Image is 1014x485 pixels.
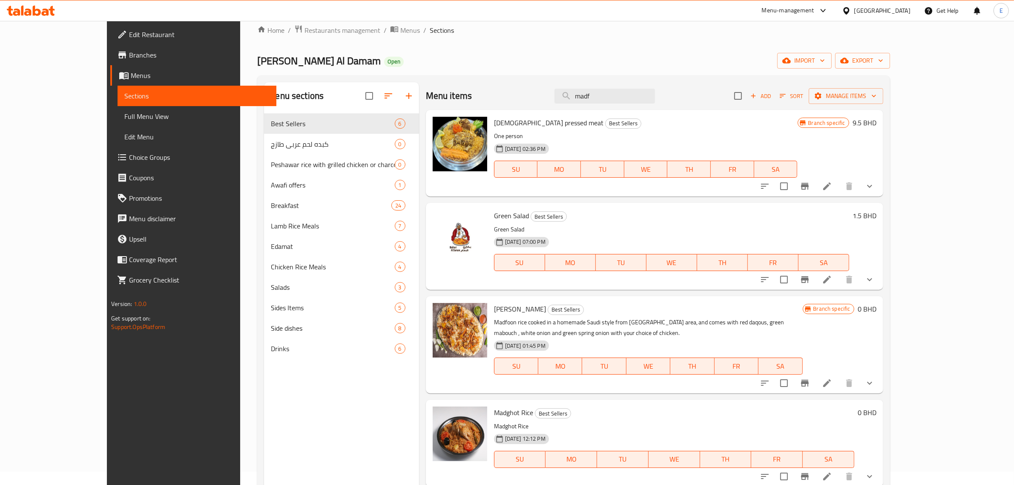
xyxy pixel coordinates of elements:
span: Add item [747,89,774,103]
span: FR [751,257,795,269]
div: Side dishes8 [264,318,419,338]
span: Sort sections [378,86,399,106]
span: FR [755,453,799,465]
button: Manage items [809,88,883,104]
span: Chicken Rice Meals [271,262,394,272]
span: 5 [395,304,405,312]
span: 8 [395,324,405,332]
span: Best Sellers [548,305,583,315]
button: Sort [778,89,805,103]
span: [DEMOGRAPHIC_DATA] pressed meat [494,116,603,129]
a: Restaurants management [294,25,380,36]
button: Branch-specific-item [795,269,815,290]
nav: Menu sections [264,110,419,362]
span: E [1000,6,1003,15]
button: show more [859,373,880,393]
a: Branches [110,45,276,65]
button: WE [624,161,668,178]
div: items [395,282,405,292]
button: show more [859,176,880,196]
span: 24 [392,202,405,210]
span: Add [749,91,772,101]
span: WE [630,360,667,372]
a: Edit menu item [822,471,832,482]
span: Lamb Rice Meals [271,221,394,231]
img: Hashi pressed meat [433,117,487,171]
div: Peshawar rice with grilled chicken or charcoal grilled chicken [271,159,394,170]
button: delete [839,176,859,196]
a: Sections [118,86,276,106]
li: / [423,25,426,35]
span: Promotions [129,193,270,203]
div: Peshawar rice with grilled chicken or charcoal grilled chicken0 [264,154,419,175]
a: Choice Groups [110,147,276,167]
div: [GEOGRAPHIC_DATA] [854,6,911,15]
span: 0 [395,161,405,169]
button: MO [545,254,596,271]
div: Salads3 [264,277,419,297]
div: Drinks [271,344,394,354]
img: Green Salad [433,210,487,264]
h6: 0 BHD [858,407,876,419]
span: Sort items [774,89,809,103]
span: MO [549,453,594,465]
span: 1 [395,181,405,189]
input: search [554,89,655,104]
button: WE [649,451,700,468]
button: SU [494,254,545,271]
div: items [395,323,405,333]
span: [PERSON_NAME] Al Damam [257,51,381,70]
button: SA [754,161,798,178]
div: items [395,241,405,251]
span: [PERSON_NAME] [494,303,546,315]
span: Awafi offers [271,180,394,190]
span: Best Sellers [606,118,641,128]
svg: Show Choices [865,471,875,482]
span: 6 [395,120,405,128]
a: Menus [390,25,420,36]
span: WE [650,257,694,269]
a: Menus [110,65,276,86]
div: Best Sellers6 [264,113,419,134]
svg: Show Choices [865,378,875,388]
button: MO [546,451,597,468]
h2: Menu items [426,89,472,102]
button: TU [581,161,624,178]
div: Best Sellers [605,118,641,129]
svg: Show Choices [865,181,875,191]
a: Edit menu item [822,181,832,191]
p: Madghot Rice [494,421,854,432]
span: [DATE] 02:36 PM [502,145,549,153]
button: FR [711,161,754,178]
span: Select to update [775,374,793,392]
span: [DATE] 12:12 PM [502,435,549,443]
button: export [835,53,890,69]
button: delete [839,373,859,393]
span: 7 [395,222,405,230]
span: FR [714,163,751,176]
a: Menu disclaimer [110,208,276,229]
a: Edit Restaurant [110,24,276,45]
span: كبده لحم عربي طازج [271,139,394,149]
button: SA [803,451,854,468]
span: Menus [400,25,420,35]
span: Best Sellers [271,118,394,129]
span: Menu disclaimer [129,214,270,224]
span: Menus [131,70,270,81]
span: Sections [430,25,454,35]
button: Branch-specific-item [795,176,815,196]
div: كبده لحم عربي طازج0 [264,134,419,154]
a: Coupons [110,167,276,188]
button: sort-choices [755,373,775,393]
img: Madghot Rice [433,407,487,461]
span: Get support on: [111,313,150,324]
button: TU [582,358,626,375]
span: Salads [271,282,394,292]
button: Add section [399,86,419,106]
span: TH [704,453,748,465]
a: Upsell [110,229,276,249]
span: SA [802,257,846,269]
div: items [395,262,405,272]
button: Branch-specific-item [795,373,815,393]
